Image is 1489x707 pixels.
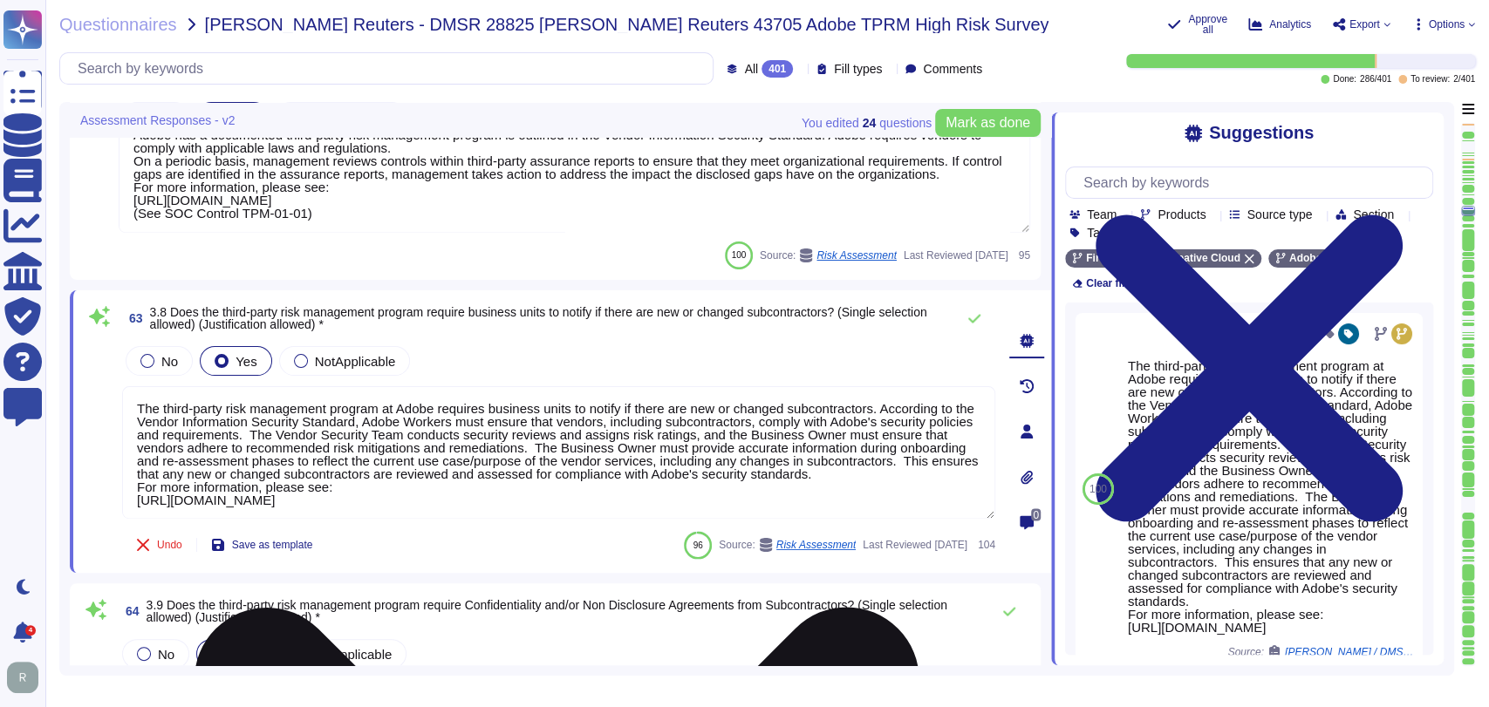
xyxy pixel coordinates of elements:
[205,16,1049,33] span: [PERSON_NAME] Reuters - DMSR 28825 [PERSON_NAME] Reuters 43705 Adobe TPRM High Risk Survey
[1015,250,1030,261] span: 95
[80,113,235,126] span: Assessment Responses - v2
[1349,19,1380,30] span: Export
[122,386,995,519] textarea: The third-party risk management program at Adobe requires business units to notify if there are n...
[923,63,982,75] span: Comments
[1333,75,1356,84] span: Done:
[760,248,897,262] span: Source:
[7,662,38,693] img: user
[1453,75,1475,84] span: 2 / 401
[816,250,897,261] span: Risk Assessment
[946,116,1030,130] span: Mark as done
[744,63,758,75] span: All
[150,305,927,331] span: 3.8 Does the third-party risk management program require business units to notify if there are ne...
[904,250,1008,261] span: Last Reviewed [DATE]
[119,605,140,617] span: 64
[732,250,747,260] span: 100
[693,540,703,549] span: 96
[59,16,177,33] span: Questionnaires
[1128,359,1416,634] div: The third-party risk management program at Adobe requires business units to notify if there are n...
[25,625,36,636] div: 4
[1248,17,1311,31] button: Analytics
[1429,19,1465,30] span: Options
[69,53,713,84] input: Search by keywords
[1360,75,1391,84] span: 286 / 401
[1075,167,1432,198] input: Search by keywords
[1285,647,1416,657] span: [PERSON_NAME] / DMSR 28825 [PERSON_NAME] Reuters 43705 Adobe TPRM High Risk Survey
[1188,14,1227,35] span: Approve all
[315,354,396,369] span: NotApplicable
[236,354,256,369] span: Yes
[1031,508,1041,520] span: 0
[3,658,51,697] button: user
[1228,645,1416,659] span: Source:
[762,60,793,78] div: 401
[1089,484,1107,494] span: 100
[1167,14,1227,35] button: Approve all
[1269,19,1311,30] span: Analytics
[863,117,877,129] b: 24
[834,63,882,75] span: Fill types
[161,354,178,369] span: No
[119,113,1030,233] textarea: Adobe has a documented third-party risk management program is outlined in the Vendor Information ...
[1410,75,1450,84] span: To review:
[802,117,932,129] span: You edited question s
[935,109,1041,137] button: Mark as done
[122,312,143,324] span: 63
